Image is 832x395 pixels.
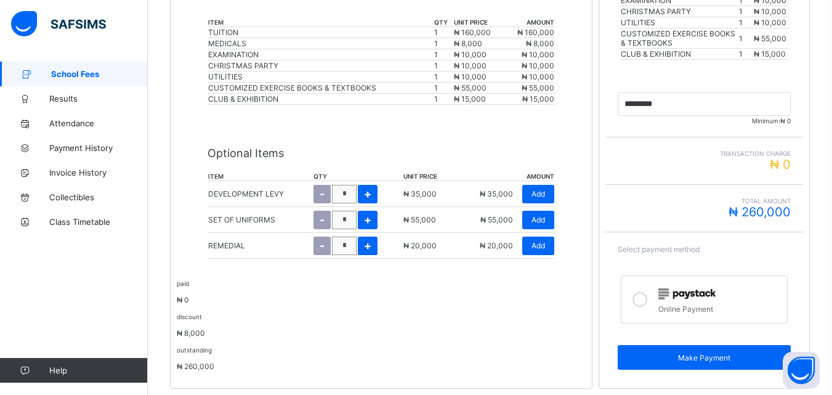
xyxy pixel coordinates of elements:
span: ₦ 35,000 [403,189,437,198]
td: CLUB & EXHIBITION [620,49,738,60]
td: CHRISTMAS PARTY [620,6,738,17]
span: ₦ 20,000 [480,241,513,250]
th: qty [434,18,453,27]
div: EXAMINATION [208,50,433,59]
span: ₦ 10,000 [454,50,487,59]
span: Make Payment [627,353,782,362]
td: 1 [738,28,753,49]
span: Add [531,189,545,198]
span: ₦ 10,000 [522,72,554,81]
td: 1 [434,27,453,38]
small: outstanding [177,346,212,354]
p: REMEDIAL [208,241,245,250]
span: ₦ 20,000 [403,241,437,250]
span: Payment History [49,143,148,153]
span: + [364,239,371,252]
span: Add [531,241,545,250]
span: Class Timetable [49,217,148,227]
span: Results [49,94,148,104]
span: ₦ 10,000 [754,18,786,27]
span: + [364,213,371,226]
span: ₦ 55,000 [754,34,786,43]
span: Collectibles [49,192,148,202]
td: 1 [738,49,753,60]
span: - [320,239,325,252]
th: item [208,18,434,27]
td: CUSTOMIZED EXERCISE BOOKS & TEXTBOOKS [620,28,738,49]
th: amount [504,18,555,27]
div: CHRISTMAS PARTY [208,61,433,70]
td: 1 [434,94,453,105]
div: MEDICALS [208,39,433,48]
span: ₦ 10,000 [754,7,786,16]
td: 1 [434,83,453,94]
span: Minimum: [618,117,791,124]
span: Help [49,365,147,375]
img: paystack.0b99254114f7d5403c0525f3550acd03.svg [658,288,716,299]
span: Attendance [49,118,148,128]
span: ₦ 10,000 [454,61,487,70]
span: Add [531,215,545,224]
td: 1 [434,71,453,83]
div: Online Payment [658,301,781,314]
span: ₦ 10,000 [454,72,487,81]
td: 1 [738,6,753,17]
span: ₦ 55,000 [522,83,554,92]
span: - [320,187,325,200]
th: item [208,172,313,181]
img: safsims [11,11,106,37]
span: ₦ 0 [177,295,189,304]
span: Invoice History [49,168,148,177]
td: 1 [738,17,753,28]
span: ₦ 260,000 [177,362,214,371]
small: paid [177,280,189,287]
span: ₦ 8,000 [454,39,482,48]
th: qty [313,172,403,181]
span: ₦ 55,000 [454,83,487,92]
th: unit price [453,18,504,27]
span: ₦ 35,000 [480,189,513,198]
span: ₦ 260,000 [729,205,791,219]
p: DEVELOPMENT LEVY [208,189,284,198]
div: CUSTOMIZED EXERCISE BOOKS & TEXTBOOKS [208,83,433,92]
span: Total Amount [618,197,791,205]
td: 1 [434,49,453,60]
p: SET OF UNIFORMS [208,215,275,224]
span: ₦ 160,000 [517,28,554,37]
span: + [364,187,371,200]
span: ₦ 15,000 [754,49,786,59]
span: ₦ 15,000 [522,94,554,104]
span: ₦ 8,000 [526,39,554,48]
span: ₦ 10,000 [522,61,554,70]
td: 1 [434,38,453,49]
small: discount [177,313,202,320]
span: ₦ 15,000 [454,94,486,104]
span: ₦ 55,000 [480,215,513,224]
th: amount [451,172,555,181]
div: CLUB & EXHIBITION [208,94,433,104]
span: ₦ 8,000 [177,328,205,338]
span: ₦ 0 [780,117,791,124]
span: Transaction charge [618,150,791,157]
button: Open asap [783,352,820,389]
th: unit price [403,172,451,181]
p: Optional Items [208,147,555,160]
span: ₦ 160,000 [454,28,491,37]
div: TUITION [208,28,433,37]
span: School Fees [51,69,148,79]
span: ₦ 55,000 [403,215,436,224]
td: 1 [434,60,453,71]
span: ₦ 10,000 [522,50,554,59]
span: - [320,213,325,226]
td: UTILITIES [620,17,738,28]
span: Select payment method [618,245,700,254]
div: UTILITIES [208,72,433,81]
span: ₦ 0 [770,157,791,172]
